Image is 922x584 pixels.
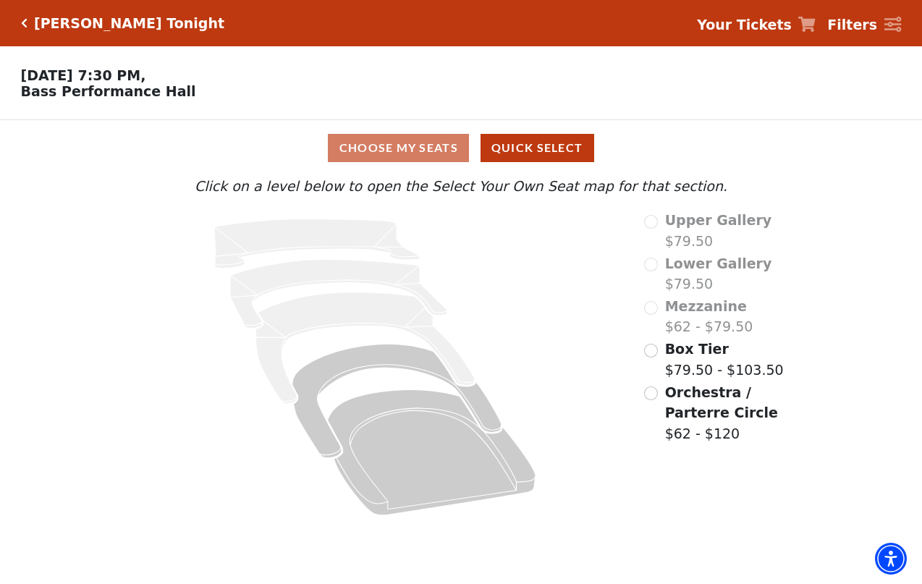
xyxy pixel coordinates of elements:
h5: [PERSON_NAME] Tonight [34,15,224,32]
p: Click on a level below to open the Select Your Own Seat map for that section. [126,176,797,197]
a: Your Tickets [697,14,816,35]
span: Box Tier [665,341,729,357]
span: Lower Gallery [665,255,772,271]
label: $62 - $79.50 [665,296,753,337]
label: $79.50 [665,210,772,251]
label: $79.50 [665,253,772,295]
input: Orchestra / Parterre Circle$62 - $120 [644,386,658,400]
label: $62 - $120 [665,382,797,444]
input: Box Tier$79.50 - $103.50 [644,344,658,357]
path: Upper Gallery - Seats Available: 0 [213,219,419,268]
path: Orchestra / Parterre Circle - Seats Available: 505 [327,390,535,515]
a: Filters [827,14,901,35]
label: $79.50 - $103.50 [665,339,784,380]
a: Click here to go back to filters [21,18,28,28]
div: Accessibility Menu [875,543,907,575]
button: Quick Select [481,134,594,162]
span: Mezzanine [665,298,747,314]
strong: Your Tickets [697,17,792,33]
strong: Filters [827,17,877,33]
span: Upper Gallery [665,212,772,228]
span: Orchestra / Parterre Circle [665,384,778,421]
